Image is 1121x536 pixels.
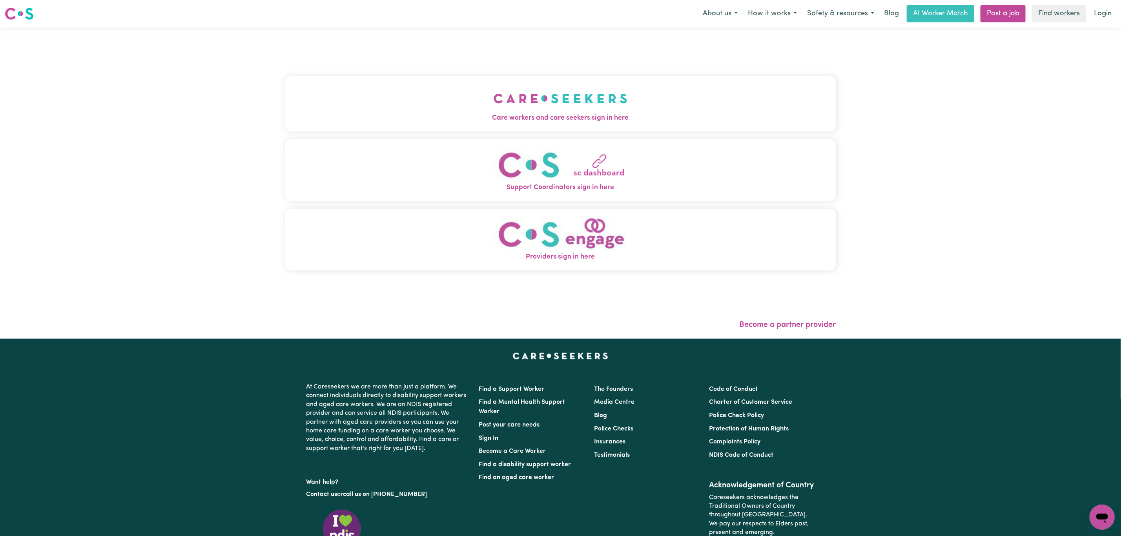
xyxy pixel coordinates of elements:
[306,475,470,487] p: Want help?
[879,5,904,22] a: Blog
[1089,5,1116,22] a: Login
[343,491,427,498] a: call us on [PHONE_NUMBER]
[743,5,802,22] button: How it works
[698,5,743,22] button: About us
[479,386,545,392] a: Find a Support Worker
[285,113,836,123] span: Care workers and care seekers sign in here
[285,209,836,270] button: Providers sign in here
[306,379,470,456] p: At Careseekers we are more than just a platform. We connect individuals directly to disability su...
[479,422,540,428] a: Post your care needs
[802,5,879,22] button: Safety & resources
[479,448,546,454] a: Become a Care Worker
[594,412,607,419] a: Blog
[709,386,758,392] a: Code of Conduct
[709,452,773,458] a: NDIS Code of Conduct
[740,321,836,329] a: Become a partner provider
[709,481,815,490] h2: Acknowledgement of Country
[709,426,789,432] a: Protection of Human Rights
[285,139,836,201] button: Support Coordinators sign in here
[5,5,34,23] a: Careseekers logo
[594,452,630,458] a: Testimonials
[306,491,337,498] a: Contact us
[479,399,565,415] a: Find a Mental Health Support Worker
[285,182,836,193] span: Support Coordinators sign in here
[285,76,836,131] button: Care workers and care seekers sign in here
[479,435,499,441] a: Sign In
[981,5,1026,22] a: Post a job
[709,412,764,419] a: Police Check Policy
[594,426,633,432] a: Police Checks
[709,399,792,405] a: Charter of Customer Service
[285,252,836,262] span: Providers sign in here
[594,386,633,392] a: The Founders
[594,399,634,405] a: Media Centre
[1090,505,1115,530] iframe: Button to launch messaging window, conversation in progress
[306,487,470,502] p: or
[5,7,34,21] img: Careseekers logo
[709,439,760,445] a: Complaints Policy
[513,353,608,359] a: Careseekers home page
[907,5,974,22] a: AI Worker Match
[479,474,554,481] a: Find an aged care worker
[594,439,625,445] a: Insurances
[1032,5,1086,22] a: Find workers
[479,461,571,468] a: Find a disability support worker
